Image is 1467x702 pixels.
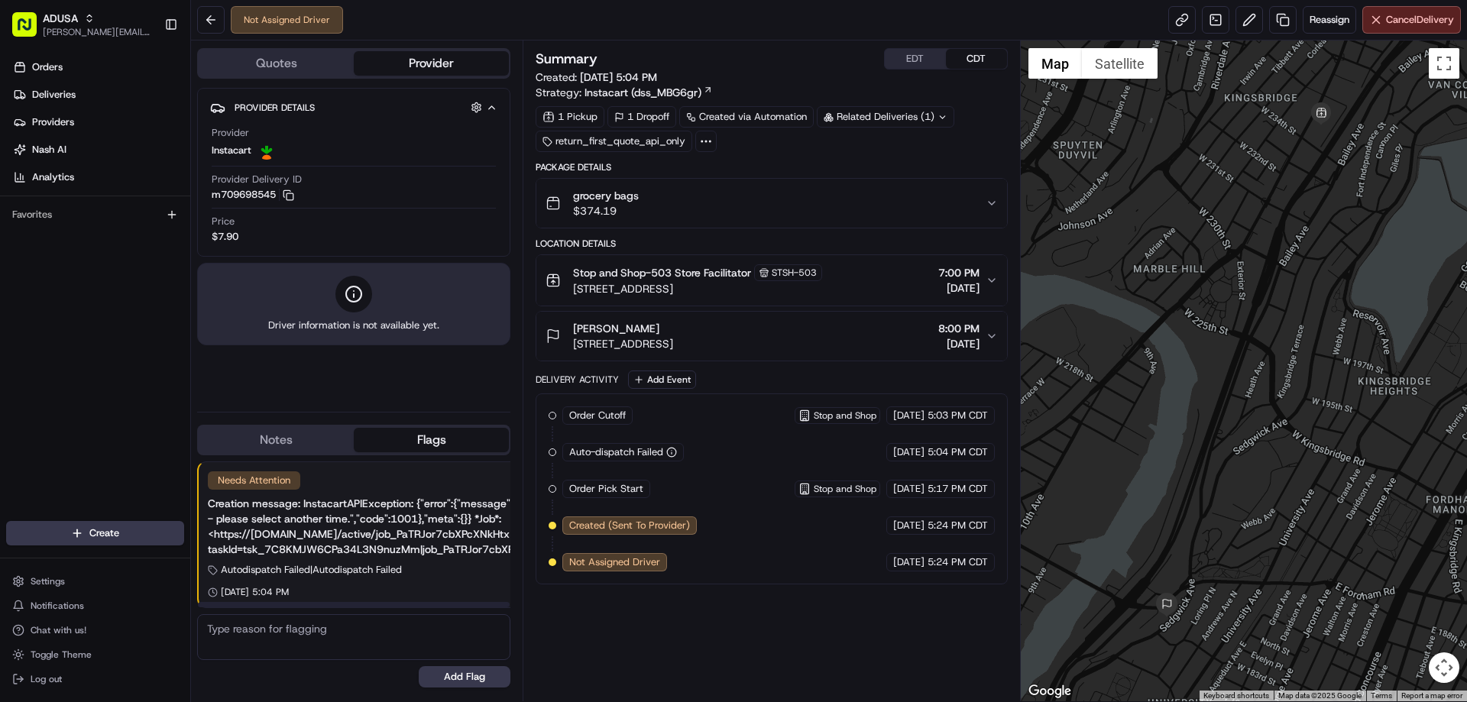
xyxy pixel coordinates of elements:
[6,55,190,79] a: Orders
[43,11,78,26] button: ADUSA
[6,165,190,189] a: Analytics
[108,258,185,270] a: Powered byPylon
[15,15,46,46] img: Nash
[938,321,980,336] span: 8:00 PM
[536,106,604,128] div: 1 Pickup
[6,202,184,227] div: Favorites
[31,673,62,685] span: Log out
[536,255,1006,306] button: Stop and Shop-503 Store FacilitatorSTSH-503[STREET_ADDRESS]7:00 PM[DATE]
[772,267,817,279] span: STSH-503
[212,230,238,244] span: $7.90
[32,170,74,184] span: Analytics
[260,150,278,169] button: Start new chat
[210,95,497,120] button: Provider Details
[15,223,28,235] div: 📗
[199,428,354,452] button: Notes
[31,600,84,612] span: Notifications
[354,428,509,452] button: Flags
[52,146,251,161] div: Start new chat
[32,88,76,102] span: Deliveries
[893,409,925,422] span: [DATE]
[585,85,713,100] a: Instacart (dss_MBG6gr)
[1386,13,1454,27] span: Cancel Delivery
[123,215,251,243] a: 💻API Documentation
[817,106,954,128] div: Related Deliveries (1)
[573,281,822,296] span: [STREET_ADDRESS]
[221,586,289,598] span: [DATE] 5:04 PM
[573,265,751,280] span: Stop and Shop-503 Store Facilitator
[893,445,925,459] span: [DATE]
[6,595,184,616] button: Notifications
[6,644,184,665] button: Toggle Theme
[1025,681,1075,701] a: Open this area in Google Maps (opens a new window)
[893,519,925,532] span: [DATE]
[679,106,814,128] a: Created via Automation
[607,106,676,128] div: 1 Dropoff
[212,144,251,157] span: Instacart
[573,203,639,218] span: $374.19
[15,146,43,173] img: 1736555255976-a54dd68f-1ca7-489b-9aae-adbdc363a1c4
[1310,13,1349,27] span: Reassign
[628,370,696,389] button: Add Event
[43,26,152,38] button: [PERSON_NAME][EMAIL_ADDRESS][PERSON_NAME][DOMAIN_NAME]
[580,70,657,84] span: [DATE] 5:04 PM
[221,563,402,577] span: Autodispatch Failed | Autodispatch Failed
[928,409,988,422] span: 5:03 PM CDT
[1278,691,1362,700] span: Map data ©2025 Google
[1025,681,1075,701] img: Google
[9,215,123,243] a: 📗Knowledge Base
[6,110,190,134] a: Providers
[536,161,1007,173] div: Package Details
[40,99,252,115] input: Clear
[569,482,643,496] span: Order Pick Start
[6,668,184,690] button: Log out
[928,519,988,532] span: 5:24 PM CDT
[6,620,184,641] button: Chat with us!
[212,188,294,202] button: m709698545
[212,126,249,140] span: Provider
[1429,48,1459,79] button: Toggle fullscreen view
[573,321,659,336] span: [PERSON_NAME]
[1203,691,1269,701] button: Keyboard shortcuts
[419,666,510,687] button: Add Flag
[893,482,925,496] span: [DATE]
[928,482,988,496] span: 5:17 PM CDT
[152,259,185,270] span: Pylon
[938,265,980,280] span: 7:00 PM
[938,336,980,351] span: [DATE]
[536,70,657,85] span: Created:
[212,173,302,186] span: Provider Delivery ID
[928,445,988,459] span: 5:04 PM CDT
[212,215,235,228] span: Price
[89,526,119,540] span: Create
[6,571,184,592] button: Settings
[885,49,946,69] button: EDT
[6,137,190,162] a: Nash AI
[1303,6,1356,34] button: Reassign
[257,141,276,160] img: profile_instacart_ahold_partner.png
[814,483,876,495] span: Stop and Shop
[208,496,711,557] div: Creation message: InstacartAPIException: {"error":{"message":"Specified delivery time is not avai...
[129,223,141,235] div: 💻
[144,222,245,237] span: API Documentation
[814,409,876,422] span: Stop and Shop
[32,115,74,129] span: Providers
[1028,48,1082,79] button: Show street map
[15,61,278,86] p: Welcome 👋
[928,555,988,569] span: 5:24 PM CDT
[199,51,354,76] button: Quotes
[31,624,86,636] span: Chat with us!
[536,312,1006,361] button: [PERSON_NAME][STREET_ADDRESS]8:00 PM[DATE]
[536,238,1007,250] div: Location Details
[31,649,92,661] span: Toggle Theme
[573,336,673,351] span: [STREET_ADDRESS]
[893,555,925,569] span: [DATE]
[32,60,63,74] span: Orders
[536,374,619,386] div: Delivery Activity
[938,280,980,296] span: [DATE]
[1429,652,1459,683] button: Map camera controls
[1401,691,1462,700] a: Report a map error
[536,85,713,100] div: Strategy:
